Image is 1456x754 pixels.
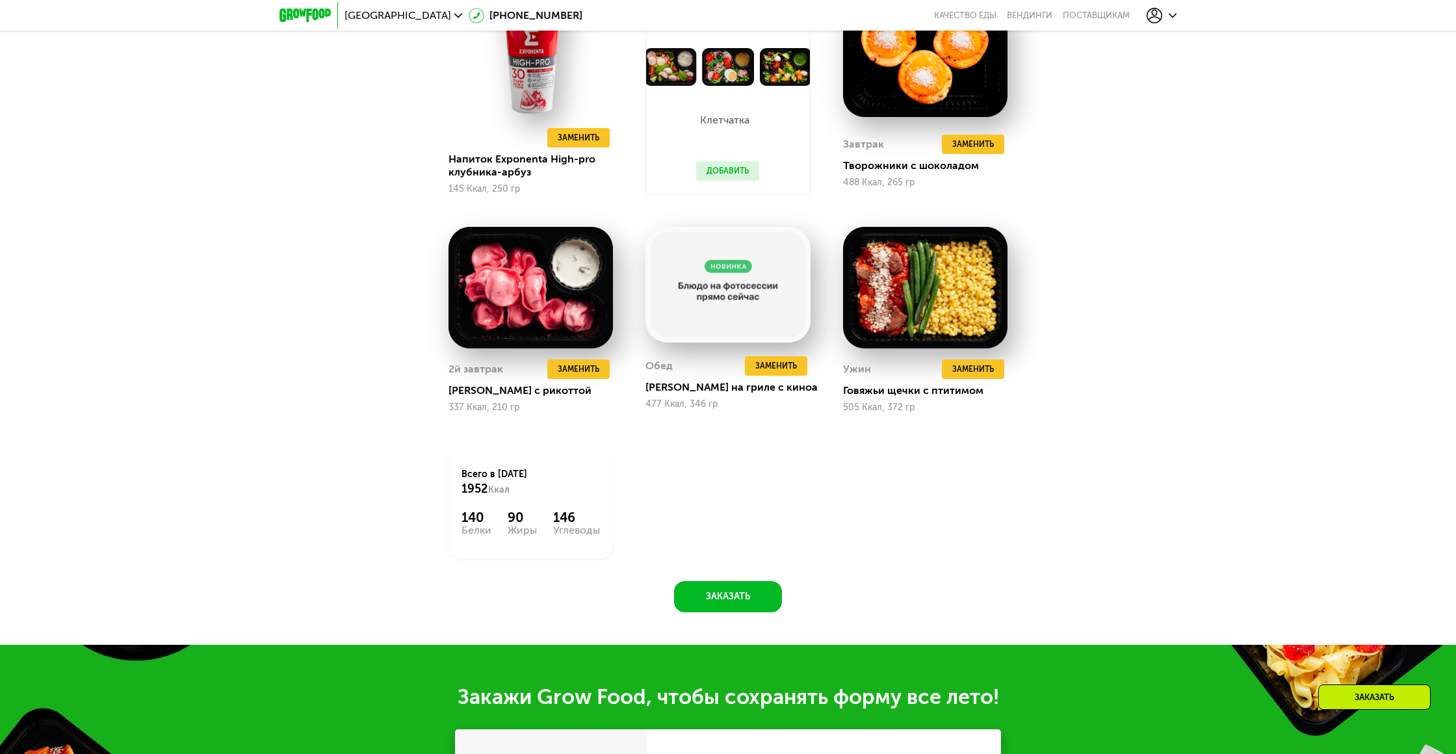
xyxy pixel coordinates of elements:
[696,161,759,181] button: Добавить
[696,115,753,125] p: Клетчатка
[547,128,610,148] button: Заменить
[755,359,797,372] span: Заменить
[448,184,613,194] div: 145 Ккал, 250 гр
[645,356,673,376] div: Обед
[952,138,994,151] span: Заменить
[843,384,1018,397] div: Говяжьи щечки с птитимом
[1007,10,1052,21] a: Вендинги
[448,384,623,397] div: [PERSON_NAME] с рикоттой
[461,525,491,536] div: Белки
[448,402,613,413] div: 337 Ккал, 210 гр
[488,484,510,495] span: Ккал
[558,363,599,376] span: Заменить
[461,482,488,496] span: 1952
[1318,684,1431,710] div: Заказать
[843,159,1018,172] div: Творожники с шоколадом
[934,10,996,21] a: Качество еды
[553,525,600,536] div: Углеводы
[553,510,600,525] div: 146
[745,356,807,376] button: Заменить
[558,131,599,144] span: Заменить
[1063,10,1130,21] div: поставщикам
[674,581,782,612] button: Заказать
[942,135,1004,154] button: Заменить
[461,510,491,525] div: 140
[461,468,600,497] div: Всего в [DATE]
[843,177,1007,188] div: 488 Ккал, 265 гр
[448,359,503,379] div: 2й завтрак
[469,8,582,23] a: [PHONE_NUMBER]
[508,525,537,536] div: Жиры
[448,153,623,179] div: Напиток Exponenta High-pro клубника-арбуз
[547,359,610,379] button: Заменить
[843,359,871,379] div: Ужин
[952,363,994,376] span: Заменить
[942,359,1004,379] button: Заменить
[843,402,1007,413] div: 505 Ккал, 372 гр
[344,10,451,21] span: [GEOGRAPHIC_DATA]
[508,510,537,525] div: 90
[645,399,810,409] div: 477 Ккал, 346 гр
[645,381,820,394] div: [PERSON_NAME] на гриле с киноа
[843,135,884,154] div: Завтрак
